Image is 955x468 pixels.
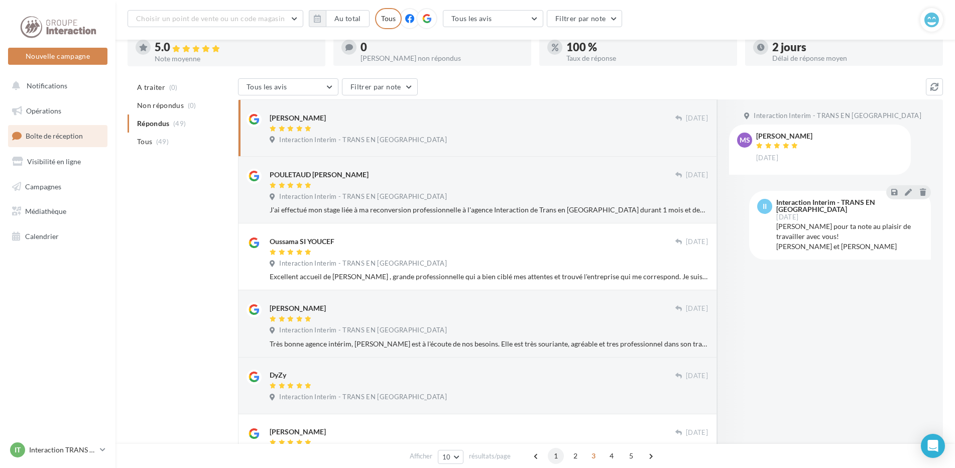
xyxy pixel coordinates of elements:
button: Au total [309,10,370,27]
span: Interaction Interim - TRANS EN [GEOGRAPHIC_DATA] [279,136,447,145]
div: 100 % [566,42,729,53]
div: [PERSON_NAME] pour ta note au plaisir de travailler avec vous! [PERSON_NAME] et [PERSON_NAME] [776,221,923,252]
span: Interaction Interim - TRANS EN [GEOGRAPHIC_DATA] [279,326,447,335]
div: [PERSON_NAME] [756,133,812,140]
button: Filtrer par note [547,10,623,27]
span: résultats/page [469,451,511,461]
span: [DATE] [686,428,708,437]
div: [PERSON_NAME] [270,303,326,313]
p: Interaction TRANS EN [GEOGRAPHIC_DATA] [29,445,96,455]
div: Open Intercom Messenger [921,434,945,458]
div: 5.0 [155,42,317,53]
button: Tous les avis [238,78,338,95]
span: A traiter [137,82,165,92]
a: Campagnes [6,176,109,197]
span: IT [15,445,21,455]
button: Choisir un point de vente ou un code magasin [128,10,303,27]
span: Interaction Interim - TRANS EN [GEOGRAPHIC_DATA] [279,192,447,201]
button: Tous les avis [443,10,543,27]
div: Oussama SI YOUCEF [270,237,334,247]
span: (49) [156,138,169,146]
span: 4 [604,448,620,464]
span: (0) [188,101,196,109]
div: 2 jours [772,42,935,53]
a: IT Interaction TRANS EN [GEOGRAPHIC_DATA] [8,440,107,459]
div: Taux de réponse [566,55,729,62]
span: 3 [585,448,602,464]
a: Visibilité en ligne [6,151,109,172]
div: Excellent accueil de [PERSON_NAME] , grande professionnelle qui a bien ciblé mes attentes et trou... [270,272,708,282]
span: Tous [137,137,152,147]
span: Visibilité en ligne [27,157,81,166]
button: Filtrer par note [342,78,418,95]
div: [PERSON_NAME] [270,427,326,437]
span: Interaction Interim - TRANS EN [GEOGRAPHIC_DATA] [754,111,921,121]
span: [DATE] [686,114,708,123]
div: [PERSON_NAME] [270,113,326,123]
div: J'ai effectué mon stage liée à ma reconversion professionnelle à l'agence Interaction de Trans en... [270,205,708,215]
span: Opérations [26,106,61,115]
span: 2 [567,448,583,464]
a: Opérations [6,100,109,122]
div: 0 [361,42,523,53]
div: Interaction Interim - TRANS EN [GEOGRAPHIC_DATA] [776,199,921,213]
div: [PERSON_NAME] non répondus [361,55,523,62]
span: 1 [548,448,564,464]
div: Tous [375,8,402,29]
span: Afficher [410,451,432,461]
span: Boîte de réception [26,132,83,140]
span: Médiathèque [25,207,66,215]
span: Choisir un point de vente ou un code magasin [136,14,285,23]
span: [DATE] [756,154,778,163]
span: Notifications [27,81,67,90]
span: 10 [442,453,451,461]
div: Note moyenne [155,55,317,62]
span: Tous les avis [247,82,287,91]
button: Nouvelle campagne [8,48,107,65]
button: Au total [326,10,370,27]
div: DyZy [270,370,286,380]
span: [DATE] [686,238,708,247]
span: (0) [169,83,178,91]
div: Délai de réponse moyen [772,55,935,62]
span: Interaction Interim - TRANS EN [GEOGRAPHIC_DATA] [279,259,447,268]
a: Calendrier [6,226,109,247]
span: [DATE] [776,214,798,220]
span: [DATE] [686,304,708,313]
span: Non répondus [137,100,184,110]
a: Boîte de réception [6,125,109,147]
span: Tous les avis [451,14,492,23]
span: 5 [623,448,639,464]
span: MS [740,135,750,145]
a: Médiathèque [6,201,109,222]
span: [DATE] [686,171,708,180]
span: II [763,201,767,211]
span: Interaction Interim - TRANS EN [GEOGRAPHIC_DATA] [279,393,447,402]
span: Campagnes [25,182,61,190]
button: Notifications [6,75,105,96]
div: Très bonne agence intérim, [PERSON_NAME] est à l'écoute de nos besoins. Elle est très souriante, ... [270,339,708,349]
span: [DATE] [686,372,708,381]
div: POULETAUD [PERSON_NAME] [270,170,369,180]
button: 10 [438,450,463,464]
span: Calendrier [25,232,59,241]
